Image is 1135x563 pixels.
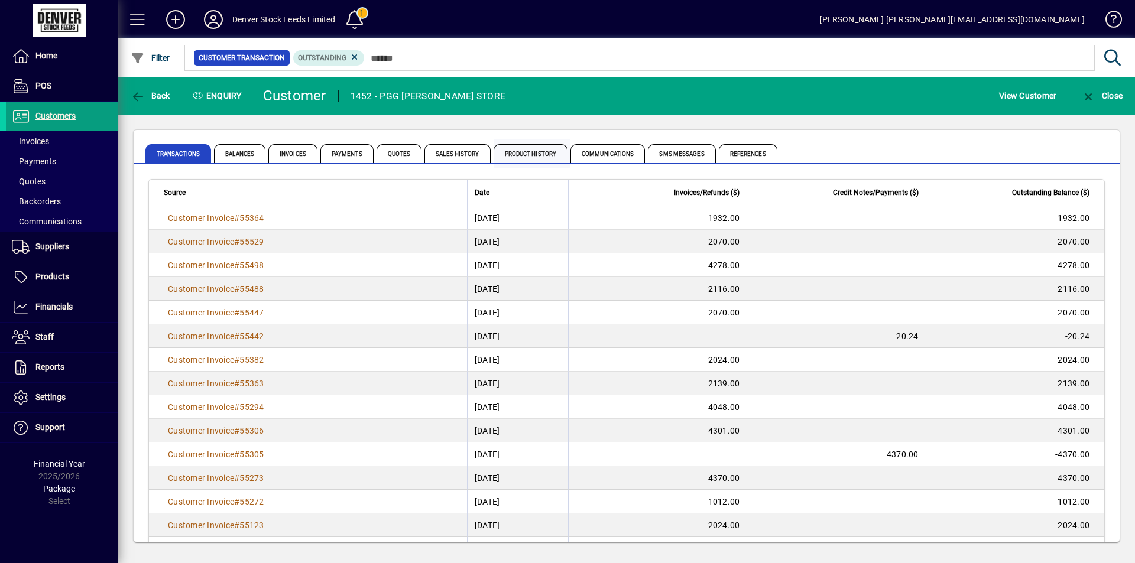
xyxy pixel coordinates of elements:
span: # [234,331,239,341]
span: Backorders [12,197,61,206]
span: # [234,426,239,435]
td: [DATE] [467,324,568,348]
a: Reports [6,353,118,382]
span: Date [475,186,489,199]
td: 1012.00 [926,490,1104,513]
span: Customers [35,111,76,121]
span: Payments [320,144,374,163]
a: Customer Invoice#55305 [164,448,268,461]
td: [DATE] [467,537,568,561]
a: Customer Invoice#55294 [164,401,268,414]
a: Customer Invoice#55447 [164,306,268,319]
span: Products [35,272,69,281]
a: Staff [6,323,118,352]
span: POS [35,81,51,90]
span: 55363 [239,379,264,388]
a: Customer Invoice#55364 [164,211,268,224]
td: 20.24 [747,324,925,348]
span: Financial Year [34,459,85,468]
a: Financials [6,292,118,322]
span: 55447 [239,308,264,317]
td: [DATE] [467,348,568,372]
td: 2139.00 [926,372,1104,395]
span: Customer Invoice [168,261,234,270]
span: # [234,402,239,412]
a: Support [6,413,118,442]
td: 119.60 [568,537,747,561]
span: # [234,355,239,365]
span: 55305 [239,450,264,459]
span: 55488 [239,284,264,294]
span: Customer Invoice [168,379,234,388]
span: View Customer [999,86,1056,105]
span: # [234,284,239,294]
a: Customer Invoice#55529 [164,235,268,248]
span: Customer Invoice [168,355,234,365]
td: 4370.00 [926,466,1104,490]
div: Denver Stock Feeds Limited [232,10,336,29]
span: SMS Messages [648,144,715,163]
td: [DATE] [467,301,568,324]
span: Customer Invoice [168,284,234,294]
span: Settings [35,392,66,402]
td: 2070.00 [926,230,1104,253]
a: Backorders [6,191,118,211]
a: Invoices [6,131,118,151]
td: 2139.00 [568,372,747,395]
span: Customer Invoice [168,213,234,223]
span: Invoices/Refunds ($) [674,186,740,199]
span: Customer Invoice [168,308,234,317]
button: Filter [128,47,173,69]
td: 2116.00 [926,277,1104,301]
a: Customer Invoice#55272 [164,495,268,508]
span: Filter [131,53,170,63]
span: Customer Invoice [168,497,234,506]
td: -20.24 [926,324,1104,348]
div: Customer [263,86,326,105]
td: [DATE] [467,466,568,490]
a: Quotes [6,171,118,191]
td: [DATE] [467,372,568,395]
td: 4301.00 [926,419,1104,442]
span: Package [43,484,75,493]
span: 55364 [239,213,264,223]
app-page-header-button: Close enquiry [1069,85,1135,106]
a: Customer Invoice#55498 [164,259,268,272]
td: [DATE] [467,442,568,466]
span: 55273 [239,473,264,483]
a: Products [6,262,118,292]
div: 1452 - PGG [PERSON_NAME] STORE [351,87,506,106]
span: # [234,213,239,223]
span: Financials [35,302,73,311]
span: Customer Invoice [168,426,234,435]
a: Customer Invoice#55382 [164,353,268,366]
td: 2070.00 [926,301,1104,324]
a: Customer Invoice#55273 [164,471,268,484]
span: # [234,237,239,246]
span: Sales History [424,144,490,163]
span: 55442 [239,331,264,341]
a: Customer Invoice#55363 [164,377,268,390]
td: 2024.00 [568,348,747,372]
td: [DATE] [467,253,568,277]
span: Balances [214,144,265,163]
span: Suppliers [35,242,69,251]
span: 55498 [239,261,264,270]
span: Close [1081,91,1123,100]
span: Invoices [12,136,49,146]
td: 1012.00 [568,490,747,513]
span: Outstanding Balance ($) [1012,186,1089,199]
span: # [234,450,239,459]
td: [DATE] [467,230,568,253]
span: # [234,379,239,388]
span: Back [131,91,170,100]
button: Back [128,85,173,106]
td: [DATE] [467,206,568,230]
a: Customer Invoice#55123 [164,519,268,532]
span: Source [164,186,186,199]
span: References [719,144,777,163]
span: # [234,520,239,530]
span: Customer Invoice [168,402,234,412]
span: 55294 [239,402,264,412]
span: 55272 [239,497,264,506]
